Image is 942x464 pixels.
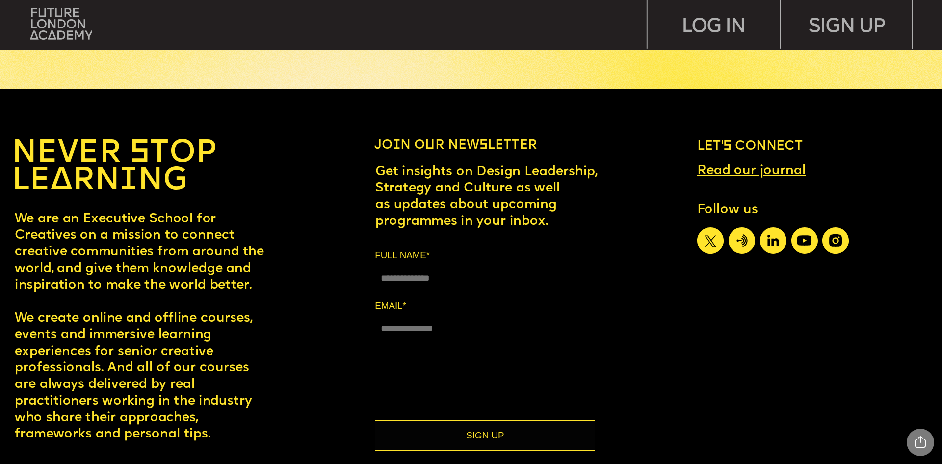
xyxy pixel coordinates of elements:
[697,204,758,216] span: Follow us
[30,8,92,40] img: upload-bfdffa89-fac7-4f57-a443-c7c39906ba42.png
[12,138,225,197] a: NEVER STOP LEARNING
[375,420,595,451] button: SIGN UP
[907,429,934,456] div: Share
[374,139,537,151] span: Join our newsletter
[375,248,595,263] label: FULL NAME*
[15,213,268,440] span: We are an Executive School for Creatives on a mission to connect creative communities from around...
[697,165,806,178] a: Read our journal
[375,166,601,228] span: Get insights on Design Leadership, Strategy and Culture as well as updates about upcoming program...
[375,349,597,406] iframe: reCAPTCHA
[697,140,803,152] span: Let’s connect
[375,299,595,313] label: EMAIL*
